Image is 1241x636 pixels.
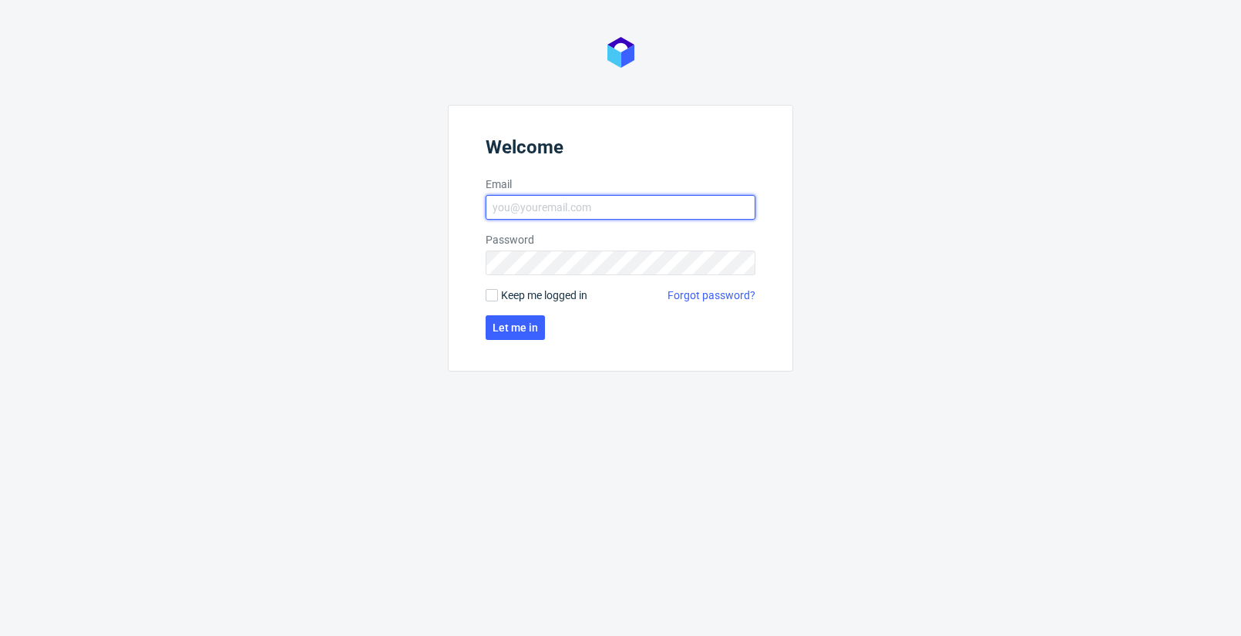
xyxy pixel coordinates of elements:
[486,136,755,164] header: Welcome
[501,288,587,303] span: Keep me logged in
[486,232,755,247] label: Password
[486,195,755,220] input: you@youremail.com
[486,177,755,192] label: Email
[486,315,545,340] button: Let me in
[668,288,755,303] a: Forgot password?
[493,322,538,333] span: Let me in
